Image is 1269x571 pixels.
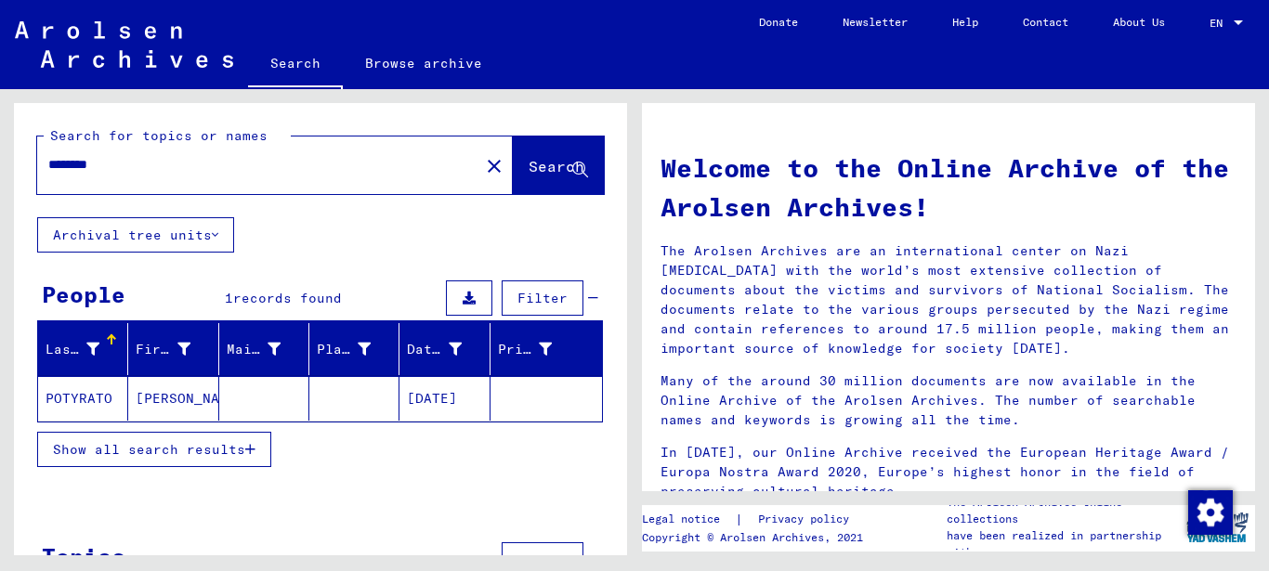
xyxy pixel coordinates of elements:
[136,334,217,364] div: First Name
[1188,490,1233,535] img: Change consent
[498,334,580,364] div: Prisoner #
[476,147,513,184] button: Clear
[498,340,552,359] div: Prisoner #
[128,323,218,375] mat-header-cell: First Name
[309,323,399,375] mat-header-cell: Place of Birth
[517,552,568,568] span: Filter
[1210,17,1230,30] span: EN
[46,340,99,359] div: Last Name
[399,323,490,375] mat-header-cell: Date of Birth
[50,127,268,144] mat-label: Search for topics or names
[947,527,1179,561] p: have been realized in partnership with
[38,376,128,421] mat-cell: POTYRATO
[513,136,604,194] button: Search
[38,323,128,375] mat-header-cell: Last Name
[42,278,125,311] div: People
[661,371,1236,430] p: Many of the around 30 million documents are now available in the Online Archive of the Arolsen Ar...
[407,340,461,359] div: Date of Birth
[227,334,308,364] div: Maiden Name
[642,529,871,546] p: Copyright © Arolsen Archives, 2021
[743,510,871,529] a: Privacy policy
[661,241,1236,358] p: The Arolsen Archives are an international center on Nazi [MEDICAL_DATA] with the world’s most ext...
[399,376,490,421] mat-cell: [DATE]
[642,510,871,529] div: |
[53,441,245,458] span: Show all search results
[661,149,1236,227] h1: Welcome to the Online Archive of the Arolsen Archives!
[642,510,735,529] a: Legal notice
[317,340,371,359] div: Place of Birth
[37,217,234,253] button: Archival tree units
[317,334,399,364] div: Place of Birth
[37,432,271,467] button: Show all search results
[136,340,190,359] div: First Name
[483,155,505,177] mat-icon: close
[661,443,1236,501] p: In [DATE], our Online Archive received the European Heritage Award / Europa Nostra Award 2020, Eu...
[248,41,343,89] a: Search
[517,290,568,306] span: Filter
[225,290,233,306] span: 1
[947,494,1179,527] p: The Arolsen Archives online collections
[227,340,281,359] div: Maiden Name
[491,323,602,375] mat-header-cell: Prisoner #
[233,290,342,306] span: records found
[128,376,218,421] mat-cell: [PERSON_NAME]
[529,157,584,175] span: Search
[46,334,127,364] div: Last Name
[502,280,583,316] button: Filter
[1183,504,1252,551] img: yv_logo.png
[343,41,504,85] a: Browse archive
[15,21,233,68] img: Arolsen_neg.svg
[407,334,489,364] div: Date of Birth
[219,323,309,375] mat-header-cell: Maiden Name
